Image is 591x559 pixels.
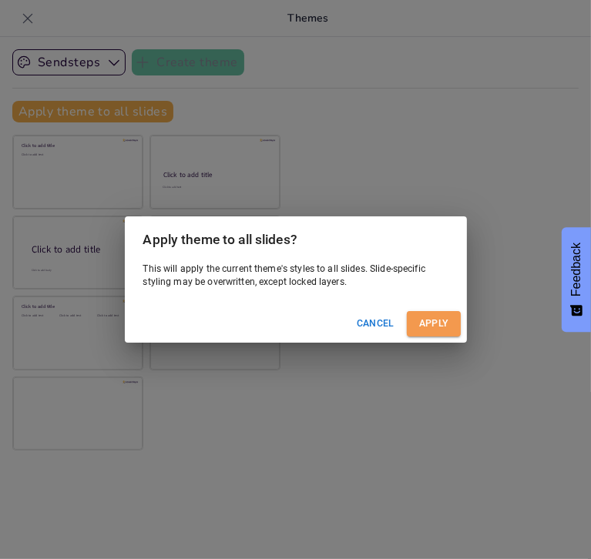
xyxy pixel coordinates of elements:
[569,243,583,296] span: Feedback
[407,311,461,336] button: Apply
[125,216,467,263] h2: Apply theme to all slides?
[351,311,401,336] button: Cancel
[562,227,591,332] button: Feedback - Show survey
[143,263,448,290] p: This will apply the current theme's styles to all slides. Slide-specific styling may be overwritt...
